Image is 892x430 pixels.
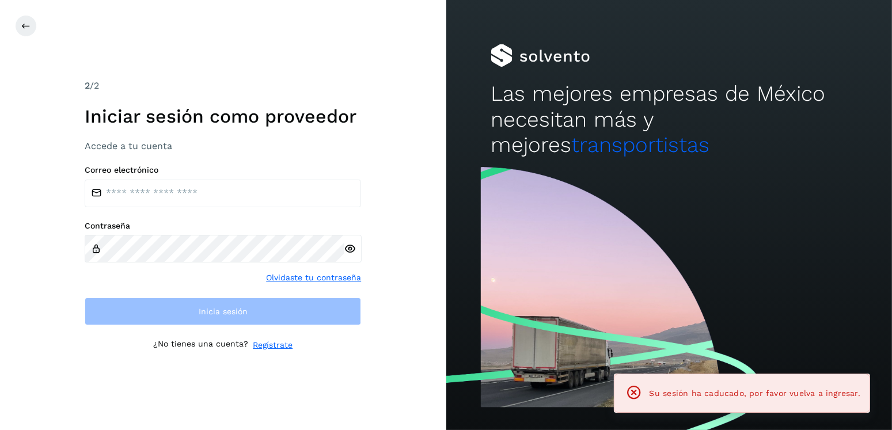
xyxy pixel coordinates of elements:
[85,221,361,231] label: Contraseña
[571,132,709,157] span: transportistas
[266,272,361,284] a: Olvidaste tu contraseña
[650,389,860,398] span: Su sesión ha caducado, por favor vuelva a ingresar.
[253,339,293,351] a: Regístrate
[491,81,848,158] h2: Las mejores empresas de México necesitan más y mejores
[85,165,361,175] label: Correo electrónico
[199,307,248,315] span: Inicia sesión
[153,339,248,351] p: ¿No tienes una cuenta?
[85,298,361,325] button: Inicia sesión
[85,80,90,91] span: 2
[85,105,361,127] h1: Iniciar sesión como proveedor
[85,79,361,93] div: /2
[85,140,361,151] h3: Accede a tu cuenta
